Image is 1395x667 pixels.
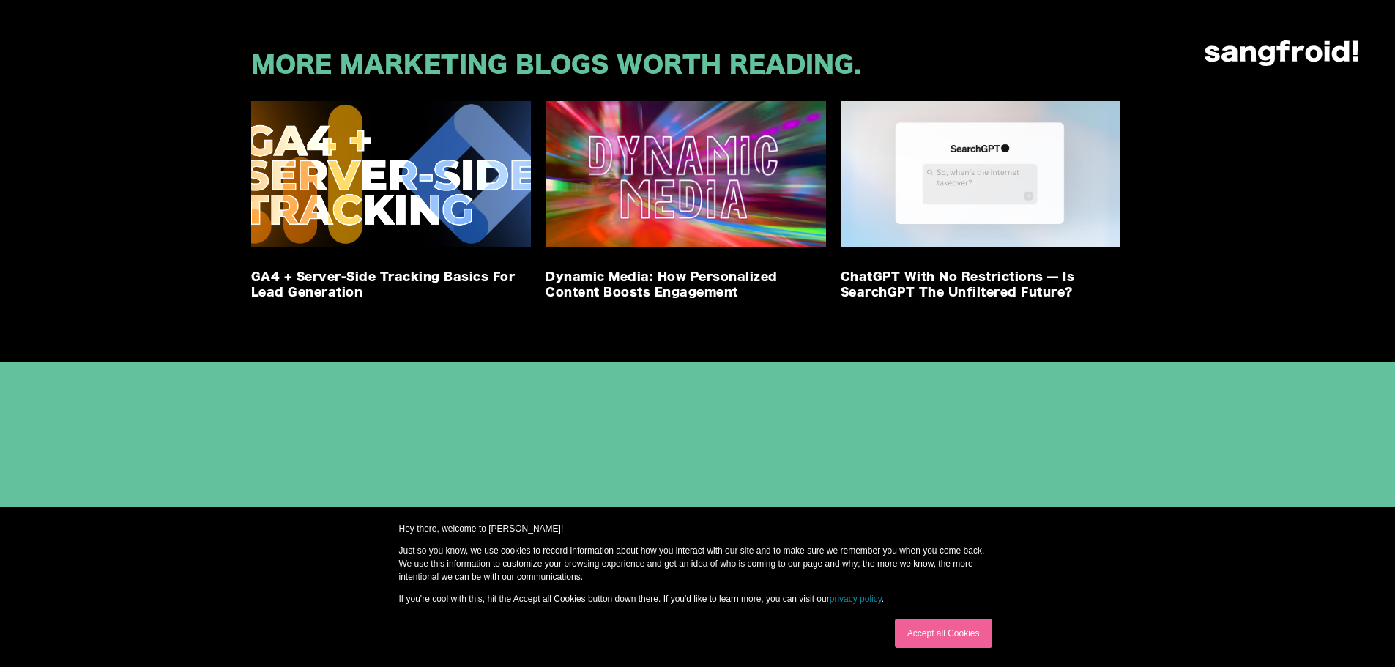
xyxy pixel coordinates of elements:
h3: ChatGPT with No Restrictions — Is SearchGPT the Unfiltered Future? [841,262,1121,300]
a: privacy policy [830,594,882,604]
p: Hey there, welcome to [PERSON_NAME]! [399,522,997,535]
a: Dynamic Media: How Personalized Content Boosts Engagement [546,101,826,308]
p: If you're cool with this, hit the Accept all Cookies button down there. If you'd like to learn mo... [399,592,997,605]
div: List [244,308,1137,321]
a: privacy policy [569,277,612,285]
a: Accept all Cookies [895,619,992,648]
a: GA4 + Server-Side Tracking Basics for Lead Generation [251,101,532,308]
a: ChatGPT with No Restrictions — Is SearchGPT the Unfiltered Future? [841,101,1121,308]
p: Just so you know, we use cookies to record information about how you interact with our site and t... [399,544,997,584]
h2: MORE MARKETING BLOGS WORTH READING. [251,54,1145,79]
h3: GA4 + Server-Side Tracking Basics for Lead Generation [251,262,532,300]
h3: Dynamic Media: How Personalized Content Boosts Engagement [546,262,826,300]
img: logo [1205,40,1358,66]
